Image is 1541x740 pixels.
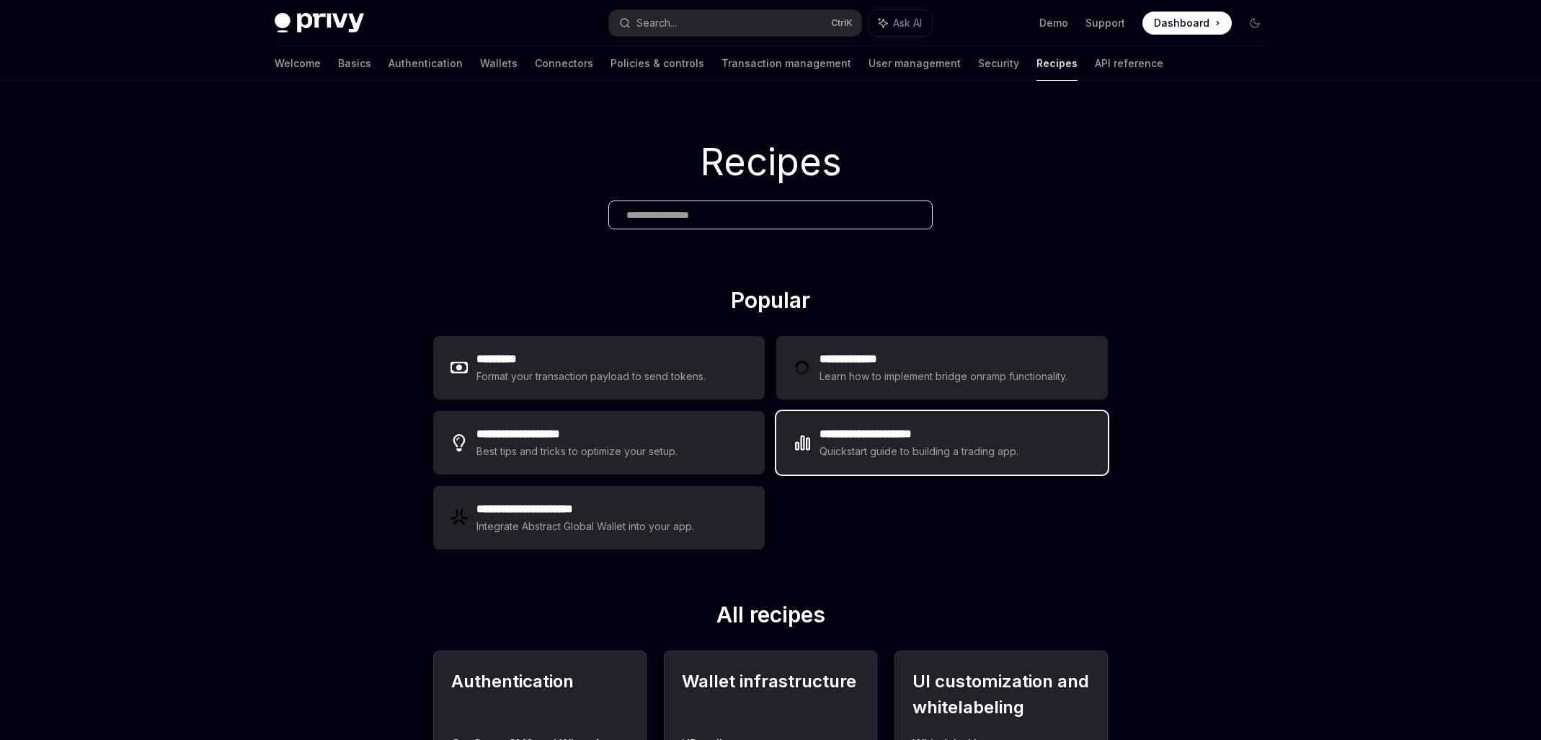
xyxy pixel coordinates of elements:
[433,336,765,400] a: **** ****Format your transaction payload to send tokens.
[480,46,518,81] a: Wallets
[682,669,859,721] h2: Wallet infrastructure
[275,46,321,81] a: Welcome
[912,669,1090,721] h2: UI customization and whitelabeling
[433,602,1108,633] h2: All recipes
[609,10,861,36] button: Search...CtrlK
[869,10,932,36] button: Ask AI
[776,336,1108,400] a: **** **** ***Learn how to implement bridge onramp functionality.
[1154,16,1209,30] span: Dashboard
[893,16,922,30] span: Ask AI
[338,46,371,81] a: Basics
[978,46,1019,81] a: Security
[1095,46,1163,81] a: API reference
[721,46,851,81] a: Transaction management
[820,368,1072,385] div: Learn how to implement bridge onramp functionality.
[1036,46,1078,81] a: Recipes
[831,17,853,29] span: Ctrl K
[1085,16,1125,30] a: Support
[433,287,1108,319] h2: Popular
[535,46,593,81] a: Connectors
[476,518,696,535] div: Integrate Abstract Global Wallet into your app.
[451,669,629,721] h2: Authentication
[636,14,677,32] div: Search...
[476,443,680,460] div: Best tips and tricks to optimize your setup.
[1142,12,1232,35] a: Dashboard
[820,443,1019,460] div: Quickstart guide to building a trading app.
[1243,12,1266,35] button: Toggle dark mode
[476,368,706,385] div: Format your transaction payload to send tokens.
[275,13,364,33] img: dark logo
[388,46,463,81] a: Authentication
[869,46,961,81] a: User management
[610,46,704,81] a: Policies & controls
[1039,16,1068,30] a: Demo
